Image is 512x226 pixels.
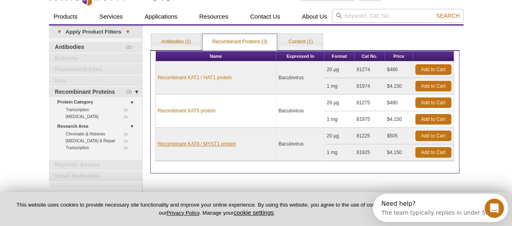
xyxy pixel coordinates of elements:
[332,9,463,23] input: Keyword, Cat. No.
[156,51,276,61] th: Name
[385,51,413,61] th: Price
[276,95,325,128] td: Baculovirus
[151,34,201,50] a: Antibodies (1)
[57,122,137,131] a: Research Area
[57,98,137,106] a: Protein Category
[355,95,385,111] td: 81275
[325,144,354,161] td: 1 mg
[433,12,462,19] button: Search
[13,201,421,217] p: This website uses cookies to provide necessary site functionality and improve your online experie...
[53,28,66,36] span: ▾
[121,28,134,36] span: ▾
[415,81,451,91] a: Add to Cart
[126,87,136,97] span: (3)
[49,42,142,53] a: (1)Antibodies
[95,9,128,24] a: Services
[276,128,325,161] td: Baculovirus
[355,128,385,144] td: 81225
[8,7,118,13] div: Need help?
[124,113,132,120] span: (1)
[49,25,142,38] a: ▾Apply Product Filters▾
[245,9,285,24] a: Contact Us
[66,106,132,113] a: (2)Transcription
[415,147,451,158] a: Add to Cart
[158,74,232,81] a: Recombinant KAT1 / HAT1 protein
[49,9,83,24] a: Products
[158,107,216,114] a: Recombinant KAT5 protein
[355,78,385,95] td: 81974
[49,76,142,86] a: Kits
[234,209,274,216] button: cookie settings
[8,13,118,22] div: The team typically replies in under 5m
[325,78,354,95] td: 1 mg
[355,61,385,78] td: 81274
[325,61,354,78] td: 20 µg
[325,51,354,61] th: Format
[415,64,451,75] a: Add to Cart
[202,34,277,50] a: Recombinant Proteins (3)
[436,13,459,19] span: Search
[325,128,354,144] td: 20 µg
[385,95,413,111] td: $480
[325,111,354,128] td: 1 mg
[355,51,385,61] th: Cat No.
[124,144,132,151] span: (1)
[3,3,142,25] div: Open Intercom Messenger
[66,137,132,144] a: (1)[MEDICAL_DATA] & Repair
[415,97,451,108] a: Add to Cart
[385,61,413,78] td: $480
[124,131,132,137] span: (2)
[415,131,451,141] a: Add to Cart
[66,144,132,151] a: (1)Transcription
[49,160,142,170] a: Reporter Assays
[166,210,199,216] a: Privacy Policy
[279,34,323,50] a: Content (1)
[385,128,413,144] td: $505
[49,64,142,75] a: Fluorescent Dyes
[66,113,132,120] a: (1)[MEDICAL_DATA]
[49,87,142,97] a: (3)Recombinant Proteins
[355,144,385,161] td: 81925
[297,9,332,24] a: About Us
[194,9,233,24] a: Resources
[373,194,508,222] iframe: Intercom live chat discovery launcher
[158,140,236,148] a: Recombinant KAT8 / MYST1 protein
[49,53,142,64] a: Extracts
[49,171,142,182] a: Small Molecules
[124,137,132,144] span: (1)
[276,51,325,61] th: Expressed In
[385,111,413,128] td: $4,150
[415,114,451,125] a: Add to Cart
[385,144,413,161] td: $4,150
[124,106,132,113] span: (2)
[385,78,413,95] td: $4,150
[66,131,132,137] a: (2)Chromatin & Histones
[355,111,385,128] td: 81975
[126,42,136,53] span: (1)
[325,95,354,111] td: 20 µg
[484,199,504,218] iframe: Intercom live chat
[276,61,325,95] td: Baculovirus
[140,9,182,24] a: Applications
